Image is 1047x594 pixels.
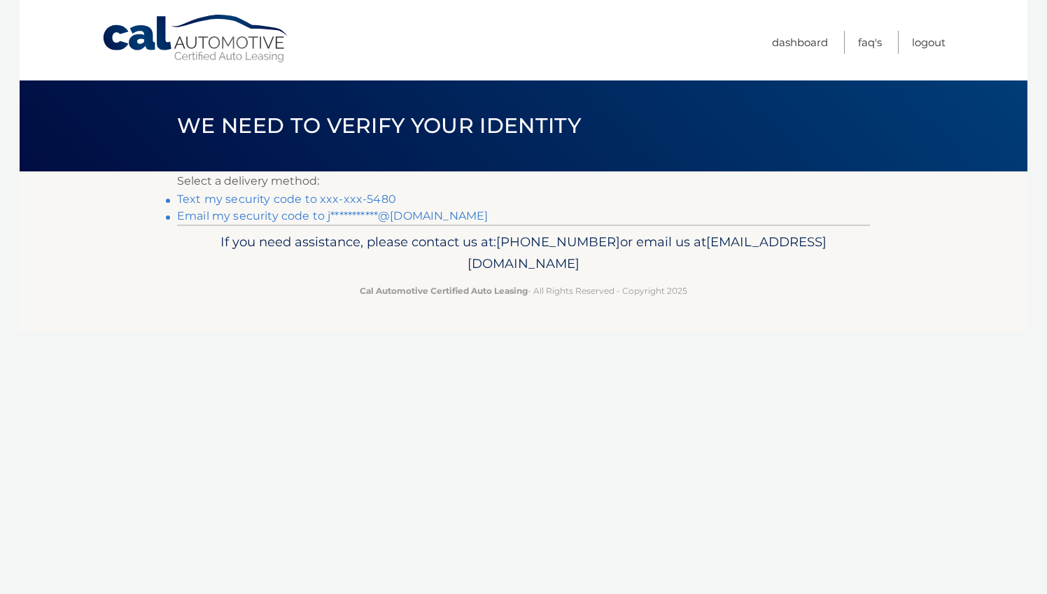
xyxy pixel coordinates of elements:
a: Cal Automotive [101,14,290,64]
a: Logout [912,31,946,54]
span: [PHONE_NUMBER] [496,234,620,250]
p: If you need assistance, please contact us at: or email us at [186,231,861,276]
a: FAQ's [858,31,882,54]
strong: Cal Automotive Certified Auto Leasing [360,285,528,296]
span: We need to verify your identity [177,113,581,139]
p: Select a delivery method: [177,171,870,191]
a: Text my security code to xxx-xxx-5480 [177,192,396,206]
p: - All Rights Reserved - Copyright 2025 [186,283,861,298]
a: Dashboard [772,31,828,54]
